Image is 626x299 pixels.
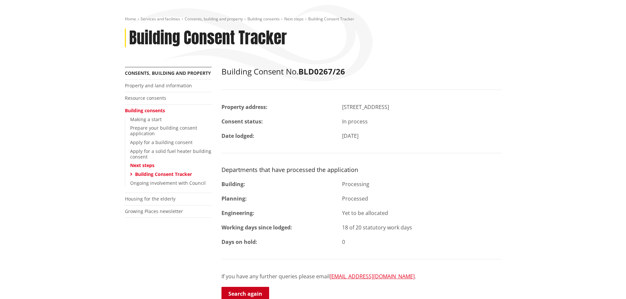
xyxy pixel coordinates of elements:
nav: breadcrumb [125,16,501,22]
a: Resource consents [125,95,166,101]
div: Processing [337,180,506,188]
a: Consents, building and property [185,16,243,22]
strong: Engineering: [221,209,254,217]
a: Building Consent Tracker [135,171,192,177]
a: Building consents [247,16,280,22]
strong: Property address: [221,103,267,111]
a: Home [125,16,136,22]
div: Processed [337,195,506,203]
strong: Working days since lodged: [221,224,292,231]
a: Apply for a building consent [130,139,193,145]
a: Property and land information [125,82,192,89]
div: Yet to be allocated [337,209,506,217]
a: Ongoing involvement with Council [130,180,206,186]
strong: Days on hold: [221,238,257,246]
h3: Departments that have processed the application [221,166,501,174]
strong: BLD0267/26 [298,66,345,77]
a: [EMAIL_ADDRESS][DOMAIN_NAME] [330,273,415,280]
div: 0 [337,238,506,246]
a: Next steps [130,162,154,168]
iframe: Messenger Launcher [596,271,619,295]
a: Housing for the elderly [125,196,175,202]
strong: Consent status: [221,118,263,125]
h2: Building Consent No. [221,67,501,76]
strong: Building: [221,181,245,188]
a: Making a start [130,116,162,122]
a: Services and facilities [141,16,180,22]
div: 18 of 20 statutory work days [337,224,506,231]
strong: Planning: [221,195,247,202]
span: Building Consent Tracker [308,16,354,22]
strong: Date lodged: [221,132,254,139]
a: Prepare your building consent application [130,125,197,137]
a: Growing Places newsletter [125,208,183,214]
a: Apply for a solid fuel heater building consent​ [130,148,211,160]
div: In process [337,117,506,125]
a: Next steps [284,16,304,22]
a: Consents, building and property [125,70,211,76]
a: Building consents [125,107,165,114]
div: [STREET_ADDRESS] [337,103,506,111]
div: [DATE] [337,132,506,140]
p: If you have any further queries please email . [221,272,501,280]
h1: Building Consent Tracker [129,29,287,48]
